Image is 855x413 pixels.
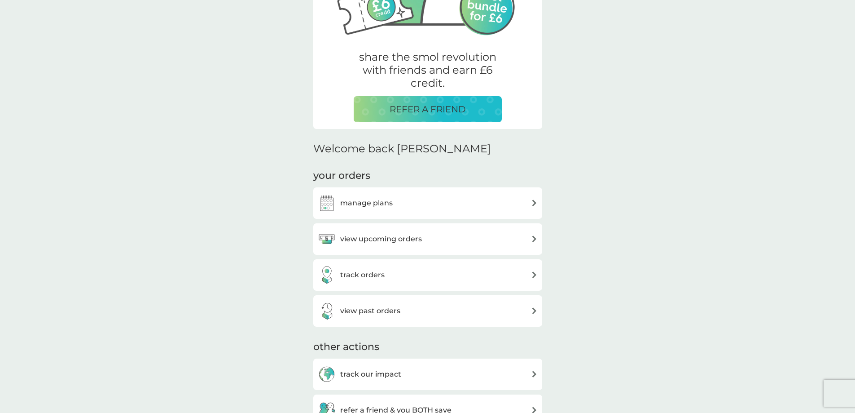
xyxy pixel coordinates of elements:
[531,307,538,314] img: arrow right
[313,142,491,155] h2: Welcome back [PERSON_NAME]
[531,235,538,242] img: arrow right
[531,371,538,377] img: arrow right
[531,200,538,206] img: arrow right
[354,96,502,122] button: REFER A FRIEND
[340,233,422,245] h3: view upcoming orders
[313,169,370,183] h3: your orders
[340,197,393,209] h3: manage plans
[340,305,400,317] h3: view past orders
[531,271,538,278] img: arrow right
[340,369,401,380] h3: track our impact
[313,340,379,354] h3: other actions
[354,51,502,89] p: share the smol revolution with friends and earn £6 credit.
[390,102,466,116] p: REFER A FRIEND
[340,269,385,281] h3: track orders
